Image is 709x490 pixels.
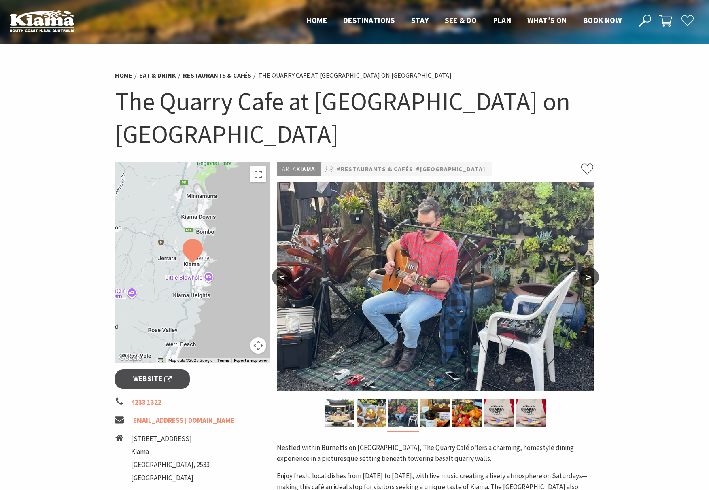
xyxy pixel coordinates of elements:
[527,15,567,25] span: What’s On
[357,399,386,427] img: Muffins
[131,416,237,425] a: [EMAIL_ADDRESS][DOMAIN_NAME]
[272,267,292,287] button: <
[579,267,599,287] button: >
[583,15,622,25] span: Book now
[131,473,210,484] li: [GEOGRAPHIC_DATA]
[168,358,212,363] span: Map data ©2025 Google
[139,71,176,80] a: Eat & Drink
[416,164,486,174] a: #[GEOGRAPHIC_DATA]
[337,164,413,174] a: #Restaurants & Cafés
[277,182,594,391] img: Music
[420,399,450,427] img: Honey
[10,10,74,32] img: Kiama Logo
[117,353,144,363] a: Open this area in Google Maps (opens a new window)
[133,373,172,384] span: Website
[277,162,321,176] p: Kiama
[325,399,354,427] img: Cake
[117,353,144,363] img: Google
[388,399,418,427] img: Music
[131,446,210,457] li: Kiama
[258,70,452,81] li: The Quarry Cafe at [GEOGRAPHIC_DATA] on [GEOGRAPHIC_DATA]
[493,15,512,25] span: Plan
[217,358,229,363] a: Terms (opens in new tab)
[131,433,210,444] li: [STREET_ADDRESS]
[282,165,296,173] span: Area
[131,459,210,470] li: [GEOGRAPHIC_DATA], 2533
[158,358,163,363] button: Keyboard shortcuts
[411,15,429,25] span: Stay
[445,15,477,25] span: See & Do
[115,369,190,388] a: Website
[115,71,132,80] a: Home
[343,15,395,25] span: Destinations
[516,399,546,427] img: Quarry Cafe Food
[277,442,594,464] p: Nestled within Burnetts on [GEOGRAPHIC_DATA], The Quarry Café offers a charming, homestyle dining...
[452,399,482,427] img: Fruit Salad
[250,166,266,182] button: Toggle fullscreen view
[298,14,630,28] nav: Main Menu
[234,358,268,363] a: Report a map error
[250,337,266,354] button: Map camera controls
[306,15,327,25] span: Home
[484,399,514,427] img: Quarry Cafe Food
[131,398,161,407] a: 4233 1322
[183,71,251,80] a: Restaurants & Cafés
[115,85,594,150] h1: The Quarry Cafe at [GEOGRAPHIC_DATA] on [GEOGRAPHIC_DATA]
